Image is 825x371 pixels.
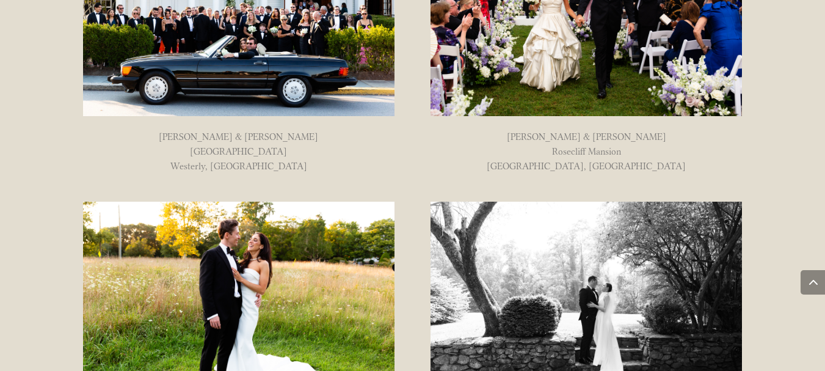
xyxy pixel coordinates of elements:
[431,164,742,169] p: [GEOGRAPHIC_DATA], [GEOGRAPHIC_DATA]
[83,149,394,164] p: [GEOGRAPHIC_DATA]
[431,149,742,164] p: Rosecliff Mansion
[83,164,394,169] p: Westerly, [GEOGRAPHIC_DATA]
[431,134,742,149] p: [PERSON_NAME] & [PERSON_NAME]
[83,134,394,149] p: [PERSON_NAME] & [PERSON_NAME]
